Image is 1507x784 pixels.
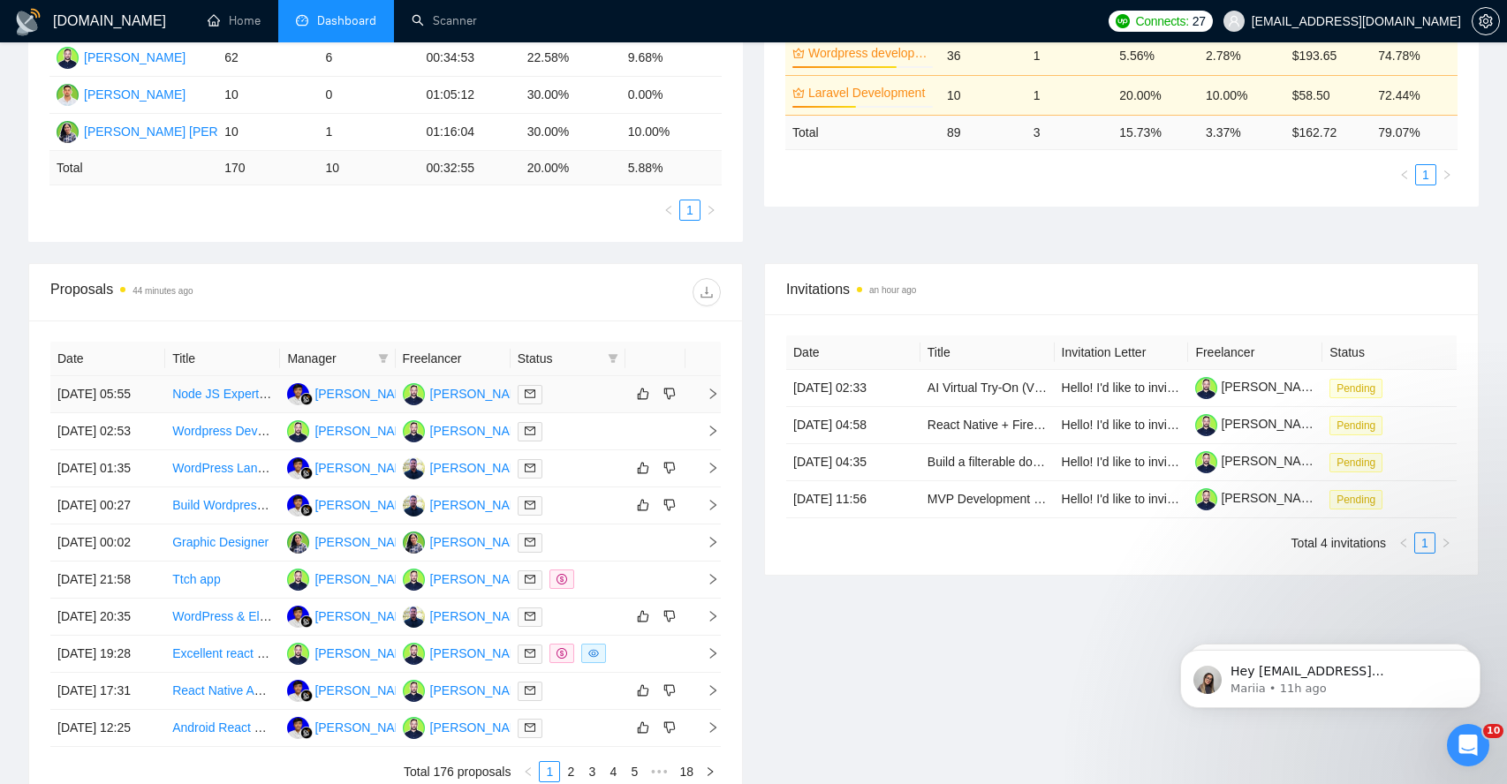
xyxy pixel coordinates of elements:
[525,611,535,622] span: mail
[659,680,680,701] button: dislike
[1393,532,1414,554] button: left
[1436,164,1458,185] button: right
[940,115,1026,149] td: 89
[403,531,425,554] img: SS
[300,727,313,739] img: gigradar-bm.png
[1398,538,1409,548] span: left
[1112,35,1199,75] td: 5.56%
[208,13,261,28] a: homeHome
[296,14,308,26] span: dashboard
[525,648,535,659] span: mail
[1415,164,1436,185] li: 1
[314,458,416,478] div: [PERSON_NAME]
[1026,75,1113,115] td: 1
[318,114,419,151] td: 1
[1112,115,1199,149] td: 15.73 %
[287,682,416,697] a: FR[PERSON_NAME]
[786,481,920,518] td: [DATE] 11:56
[27,37,327,95] div: message notification from Mariia, 11h ago. Hey info@ditinustechnology.com, Looks like your Upwork...
[287,717,309,739] img: FR
[420,77,520,114] td: 01:05:12
[637,683,649,697] span: like
[84,48,186,67] div: [PERSON_NAME]
[1195,491,1322,505] a: [PERSON_NAME]
[1195,380,1322,394] a: [PERSON_NAME]
[659,457,680,479] button: dislike
[165,376,280,413] td: Node JS Expert Needed for Google Chrome Widget Development
[582,762,602,781] a: 3
[1329,492,1390,506] a: Pending
[50,524,165,562] td: [DATE] 00:02
[674,762,699,781] a: 18
[375,345,392,372] span: filter
[1371,35,1458,75] td: 74.78%
[300,467,313,479] img: gigradar-bm.png
[49,151,217,185] td: Total
[560,761,581,782] li: 2
[632,494,654,516] button: like
[621,151,722,185] td: 5.88 %
[403,457,425,479] img: AP
[525,500,535,510] span: mail
[287,608,416,622] a: FR[PERSON_NAME]
[403,497,532,511] a: AP[PERSON_NAME]
[1026,115,1113,149] td: 3
[1329,455,1390,469] a: Pending
[808,83,929,102] a: Laravel Development
[693,425,719,437] span: right
[165,413,280,450] td: Wordpress Developer
[561,762,580,781] a: 2
[679,200,700,221] li: 1
[1285,115,1372,149] td: $ 162.72
[637,387,649,401] span: like
[637,609,649,623] span: like
[287,497,416,511] a: FR[PERSON_NAME]
[50,599,165,636] td: [DATE] 20:35
[50,342,165,376] th: Date
[1399,170,1410,180] span: left
[1472,14,1500,28] a: setting
[403,608,532,622] a: AP[PERSON_NAME]
[412,13,477,28] a: searchScanner
[287,460,416,474] a: FR[PERSON_NAME]
[786,407,920,444] td: [DATE] 04:58
[693,388,719,400] span: right
[920,407,1055,444] td: React Native + Firebase Developer for MVP Build
[700,761,721,782] li: Next Page
[287,457,309,479] img: FR
[430,495,532,515] div: [PERSON_NAME]
[680,200,700,220] a: 1
[632,606,654,627] button: like
[1199,35,1285,75] td: 2.78%
[1393,532,1414,554] li: Previous Page
[1329,379,1382,398] span: Pending
[624,761,645,782] li: 5
[430,532,637,552] div: [PERSON_NAME] [PERSON_NAME]
[792,87,805,99] span: crown
[1154,613,1507,736] iframe: Intercom notifications message
[378,353,389,364] span: filter
[403,571,532,585] a: SK[PERSON_NAME]
[50,376,165,413] td: [DATE] 05:55
[608,353,618,364] span: filter
[287,569,309,591] img: SK
[314,569,416,589] div: [PERSON_NAME]
[1394,164,1415,185] button: left
[287,349,370,368] span: Manager
[693,573,719,585] span: right
[928,492,1210,506] a: MVP Development for Towing Marketplace Platform
[430,421,532,441] div: [PERSON_NAME]
[50,450,165,487] td: [DATE] 01:35
[700,200,722,221] button: right
[1291,532,1386,554] li: Total 4 invitations
[1195,417,1322,431] a: [PERSON_NAME]
[314,644,416,663] div: [PERSON_NAME]
[792,47,805,59] span: crown
[557,574,567,584] span: dollar
[1195,377,1217,399] img: c1_CvyS9CxCoSJC3mD3BH92RPhVJClFqPvkRQBDCSy2tztzXYjDvTSff_hzb3jbmjQ
[314,681,416,700] div: [PERSON_NAME]
[1414,532,1435,554] li: 1
[1483,724,1503,738] span: 10
[403,386,532,400] a: SK[PERSON_NAME]
[77,68,305,84] p: Message from Mariia, sent 11h ago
